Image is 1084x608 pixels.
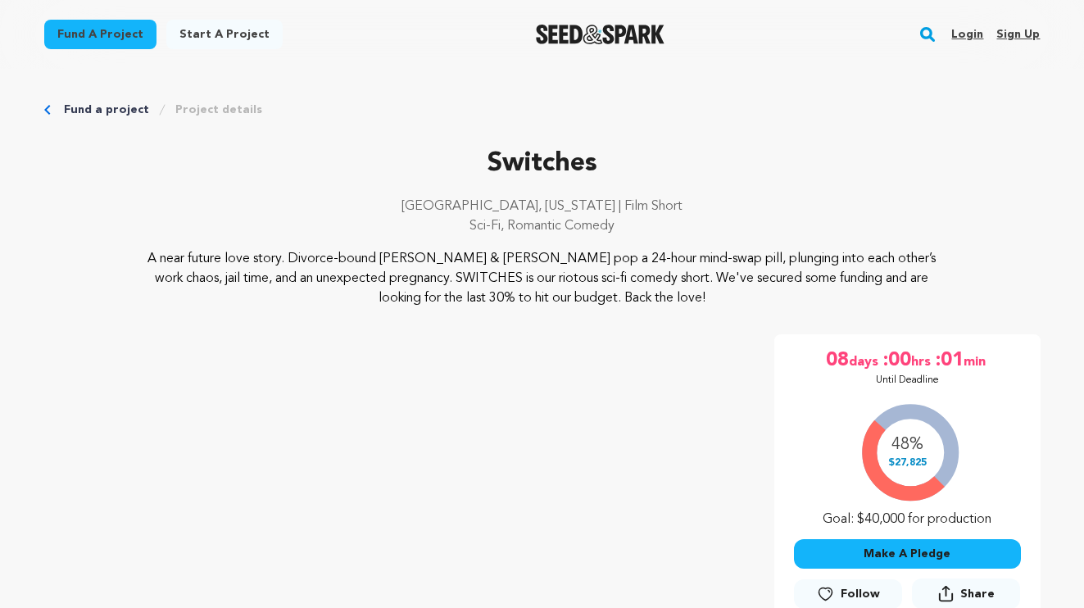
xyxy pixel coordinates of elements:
a: Seed&Spark Homepage [536,25,664,44]
span: 08 [826,347,849,374]
button: Make A Pledge [794,539,1021,569]
p: [GEOGRAPHIC_DATA], [US_STATE] | Film Short [44,197,1041,216]
p: Sci-Fi, Romantic Comedy [44,216,1041,236]
a: Fund a project [44,20,156,49]
p: Until Deadline [876,374,939,387]
a: Start a project [166,20,283,49]
span: Share [960,586,995,602]
p: A near future love story. Divorce-bound [PERSON_NAME] & [PERSON_NAME] pop a 24-hour mind-swap pil... [143,249,941,308]
span: min [964,347,989,374]
p: Switches [44,144,1041,184]
span: days [849,347,882,374]
a: Fund a project [64,102,149,118]
span: :01 [934,347,964,374]
div: Breadcrumb [44,102,1041,118]
span: Follow [841,586,880,602]
span: :00 [882,347,911,374]
img: Seed&Spark Logo Dark Mode [536,25,664,44]
a: Sign up [996,21,1040,48]
a: Login [951,21,983,48]
span: hrs [911,347,934,374]
a: Project details [175,102,262,118]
